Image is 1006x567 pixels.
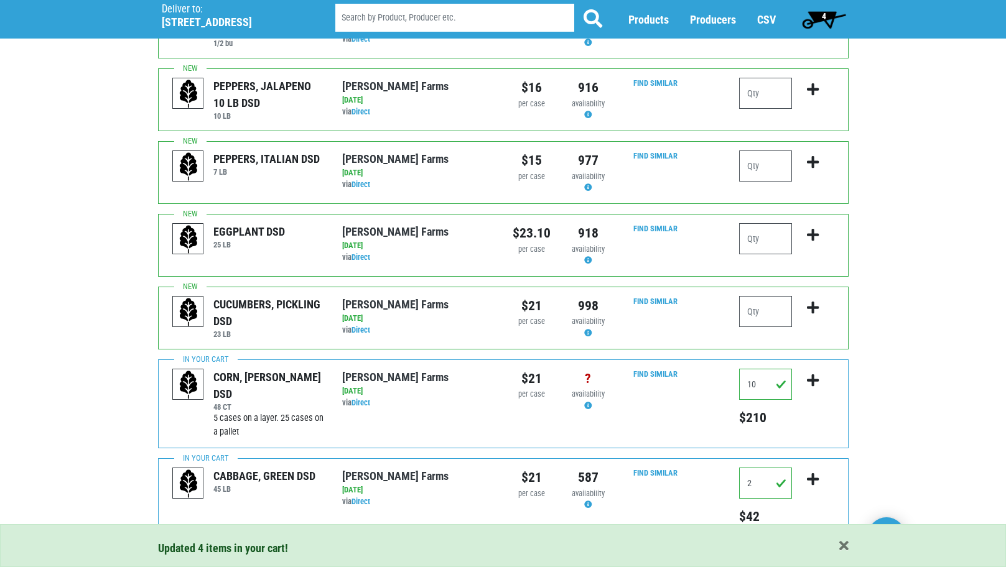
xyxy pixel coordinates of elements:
img: placeholder-variety-43d6402dacf2d531de610a020419775a.svg [173,224,204,255]
span: availability [572,389,605,399]
a: Find Similar [633,297,678,306]
div: [DATE] [342,313,493,325]
a: Find Similar [633,151,678,160]
span: availability [572,99,605,108]
span: availability [572,316,605,326]
div: [DATE] [342,385,493,397]
h6: 23 LB [213,330,324,339]
a: [PERSON_NAME] Farms [342,371,449,384]
a: 4 [796,7,852,32]
a: Direct [352,325,370,334]
input: Qty [739,223,792,254]
a: Direct [352,252,370,262]
div: $21 [513,468,551,487]
a: [PERSON_NAME] Farms [342,80,449,93]
div: CORN, [PERSON_NAME] DSD [213,369,324,402]
div: Availability may be subject to change. [569,488,607,512]
div: 998 [569,296,607,316]
span: 4 [822,11,826,21]
div: via [342,34,493,45]
input: Qty [739,78,792,109]
div: CUCUMBERS, PICKLING DSD [213,296,324,330]
h6: 1/2 bu [213,39,324,48]
img: placeholder-variety-43d6402dacf2d531de610a020419775a.svg [173,369,204,400]
input: Qty [739,150,792,182]
h6: 48 CT [213,402,324,412]
div: [DATE] [342,484,493,496]
p: Deliver to: [162,3,304,16]
span: availability [572,489,605,498]
div: PEPPERS, JALAPENO 10 LB DSD [213,78,324,111]
div: per case [513,389,551,400]
span: availability [572,244,605,254]
a: Find Similar [633,369,678,379]
a: Direct [352,34,370,44]
div: per case [513,98,551,110]
input: Search by Product, Producer etc. [335,4,574,32]
div: $21 [513,369,551,389]
div: CABBAGE, GREEN DSD [213,468,315,484]
div: via [342,325,493,336]
span: 5 cases on a layer. 25 cases on a pallet [213,413,324,437]
a: Direct [352,497,370,506]
img: placeholder-variety-43d6402dacf2d531de610a020419775a.svg [173,468,204,499]
div: via [342,106,493,118]
a: Products [628,13,669,26]
div: $16 [513,78,551,98]
h6: 45 LB [213,484,315,494]
div: 916 [569,78,607,98]
div: per case [513,244,551,256]
div: [DATE] [342,167,493,179]
div: $23.10 [513,223,551,243]
div: Updated 4 items in your cart! [158,540,849,556]
div: per case [513,316,551,328]
div: per case [513,171,551,183]
h5: Total price [739,410,792,426]
h5: Total price [739,509,792,525]
h5: [STREET_ADDRESS] [162,16,304,29]
a: Find Similar [633,224,678,233]
a: [PERSON_NAME] Farms [342,298,449,311]
div: Availability may be subject to change. [569,389,607,412]
a: Direct [352,398,370,407]
h6: 7 LB [213,167,320,177]
a: Find Similar [633,468,678,477]
div: 977 [569,150,607,170]
a: [PERSON_NAME] Farms [342,225,449,238]
img: placeholder-variety-43d6402dacf2d531de610a020419775a.svg [173,297,204,328]
div: 587 [569,468,607,487]
a: CSV [757,13,776,26]
div: PEPPERS, ITALIAN DSD [213,150,320,167]
img: placeholder-variety-43d6402dacf2d531de610a020419775a.svg [173,78,204,109]
h6: 10 LB [213,111,324,121]
a: Find Similar [633,78,678,88]
a: [PERSON_NAME] Farms [342,152,449,165]
a: Direct [352,180,370,189]
div: via [342,496,493,508]
div: EGGPLANT DSD [213,223,285,240]
input: Qty [739,468,792,499]
a: Direct [352,107,370,116]
div: via [342,252,493,264]
h6: 25 LB [213,240,285,249]
div: 918 [569,223,607,243]
span: availability [572,172,605,181]
input: Qty [739,296,792,327]
div: ? [569,369,607,389]
div: $21 [513,296,551,316]
div: via [342,179,493,191]
div: via [342,397,493,409]
a: [PERSON_NAME] Farms [342,469,449,482]
div: [DATE] [342,94,493,106]
div: per case [513,488,551,500]
img: placeholder-variety-43d6402dacf2d531de610a020419775a.svg [173,151,204,182]
a: Producers [690,13,736,26]
div: $15 [513,150,551,170]
input: Qty [739,369,792,400]
div: [DATE] [342,240,493,252]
